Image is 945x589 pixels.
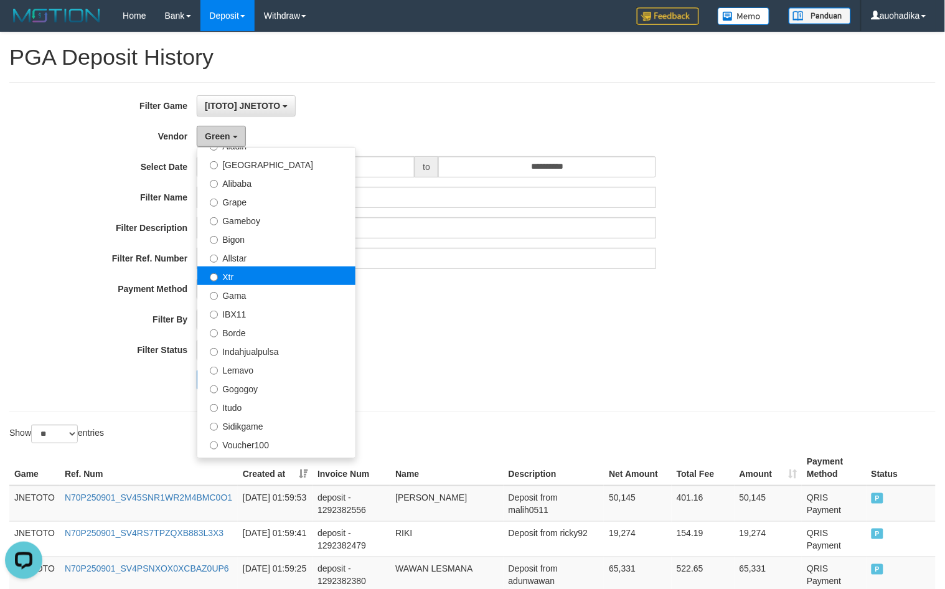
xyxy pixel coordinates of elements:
img: MOTION_logo.png [9,6,104,25]
td: QRIS Payment [802,521,866,557]
input: [GEOGRAPHIC_DATA] [210,161,218,169]
span: [ITOTO] JNETOTO [205,101,280,111]
label: IBX11 [197,304,355,323]
span: PAID [872,564,884,575]
input: Allstar [210,255,218,263]
label: Sidikgame [197,416,355,435]
th: Status [867,450,936,486]
td: Deposit from malih0511 [504,486,604,522]
span: to [415,156,438,177]
h1: PGA Deposit History [9,45,936,70]
input: Voucher100 [210,441,218,450]
td: QRIS Payment [802,486,866,522]
img: Feedback.jpg [637,7,699,25]
label: Gameboy [197,210,355,229]
td: [DATE] 01:59:41 [238,521,313,557]
select: Showentries [31,425,78,443]
td: 50,145 [604,486,672,522]
button: Open LiveChat chat widget [5,5,42,42]
label: Xtr [197,266,355,285]
th: Net Amount [604,450,672,486]
td: 154.19 [672,521,735,557]
a: N70P250901_SV45SNR1WR2M4BMC0O1 [65,492,232,502]
input: Alibaba [210,180,218,188]
label: Indahjualpulsa [197,341,355,360]
label: [GEOGRAPHIC_DATA] [197,154,355,173]
img: Button%20Memo.svg [718,7,770,25]
input: Indahjualpulsa [210,348,218,356]
input: Sidikgame [210,423,218,431]
td: [DATE] 01:59:53 [238,486,313,522]
th: Game [9,450,60,486]
input: Grape [210,199,218,207]
td: RIKI [390,521,503,557]
label: Bigon [197,229,355,248]
td: 50,145 [735,486,802,522]
input: Lemavo [210,367,218,375]
a: N70P250901_SV4RS7TPZQXB883L3X3 [65,528,223,538]
input: Itudo [210,404,218,412]
label: Voucher100 [197,435,355,453]
td: deposit - 1292382479 [313,521,390,557]
label: Gama [197,285,355,304]
th: Amount: activate to sort column ascending [735,450,802,486]
input: Borde [210,329,218,337]
a: N70P250901_SV4PSNXOX0XCBAZ0UP6 [65,563,229,573]
td: JNETOTO [9,521,60,557]
label: Borde [197,323,355,341]
input: Xtr [210,273,218,281]
span: PAID [872,493,884,504]
td: [PERSON_NAME] [390,486,503,522]
th: Total Fee [672,450,735,486]
label: Allstar [197,248,355,266]
input: Gameboy [210,217,218,225]
td: JNETOTO [9,486,60,522]
td: 19,274 [735,521,802,557]
input: Bigon [210,236,218,244]
th: Name [390,450,503,486]
label: Gogogoy [197,379,355,397]
th: Invoice Num [313,450,390,486]
th: Created at: activate to sort column ascending [238,450,313,486]
td: Deposit from ricky92 [504,521,604,557]
td: 401.16 [672,486,735,522]
input: Gogogoy [210,385,218,393]
input: IBX11 [210,311,218,319]
th: Payment Method [802,450,866,486]
th: Description [504,450,604,486]
input: Gama [210,292,218,300]
span: PAID [872,529,884,539]
label: Grape [197,192,355,210]
label: Itudo [197,397,355,416]
label: Awalpulsa [197,453,355,472]
button: Green [197,126,245,147]
button: [ITOTO] JNETOTO [197,95,296,116]
label: Show entries [9,425,104,443]
th: Ref. Num [60,450,238,486]
span: Green [205,131,230,141]
td: 19,274 [604,521,672,557]
img: panduan.png [789,7,851,24]
label: Lemavo [197,360,355,379]
td: deposit - 1292382556 [313,486,390,522]
label: Alibaba [197,173,355,192]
